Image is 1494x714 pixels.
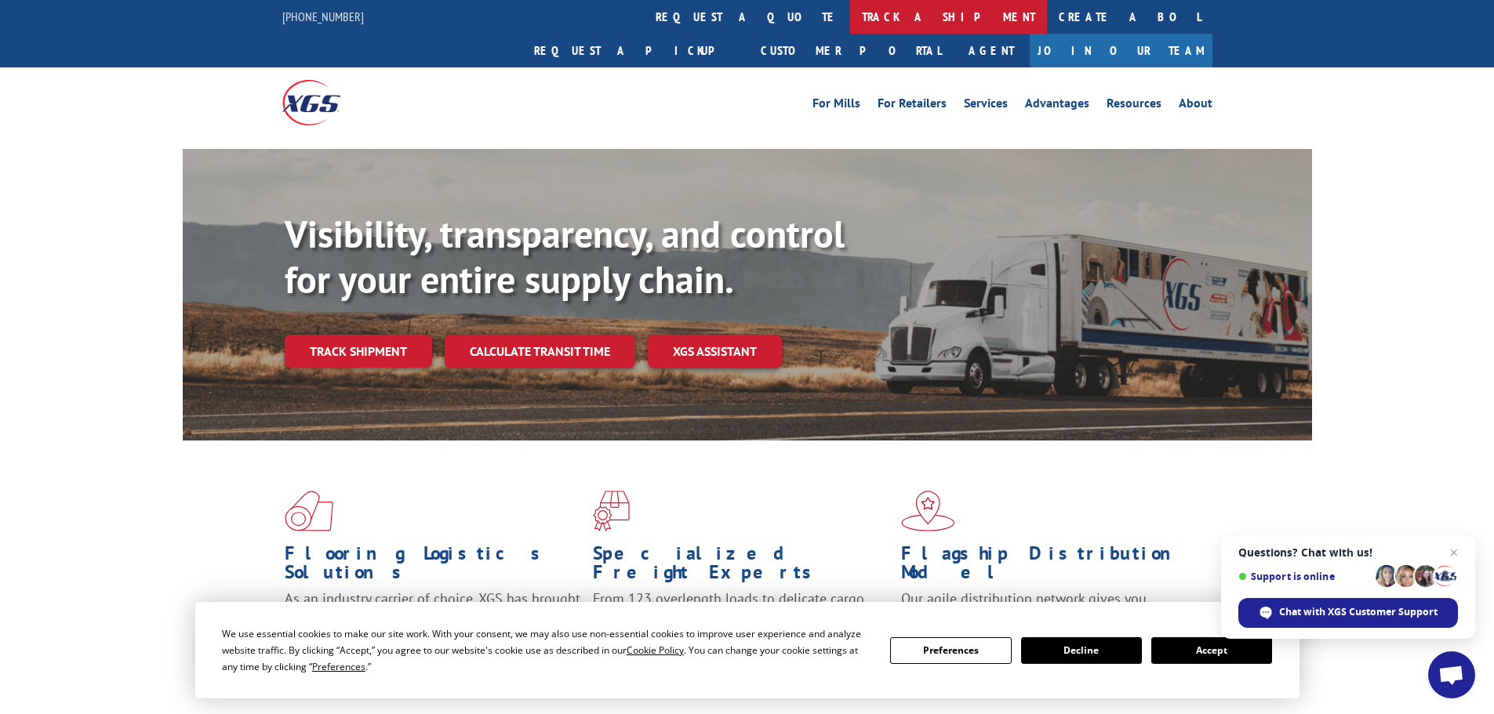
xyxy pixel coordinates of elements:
b: Visibility, transparency, and control for your entire supply chain. [285,209,845,303]
span: Close chat [1445,543,1463,562]
button: Preferences [890,637,1011,664]
a: Join Our Team [1030,34,1212,67]
p: From 123 overlength loads to delicate cargo, our experienced staff knows the best way to move you... [593,589,889,659]
span: As an industry carrier of choice, XGS has brought innovation and dedication to flooring logistics... [285,589,580,645]
button: Accept [1151,637,1272,664]
div: Chat with XGS Customer Support [1238,598,1458,628]
a: About [1179,97,1212,114]
img: xgs-icon-flagship-distribution-model-red [901,491,955,531]
a: Resources [1107,97,1161,114]
h1: Specialized Freight Experts [593,544,889,589]
span: Our agile distribution network gives you nationwide inventory management on demand. [901,589,1190,626]
a: Track shipment [285,335,432,368]
a: [PHONE_NUMBER] [282,9,364,24]
a: Agent [953,34,1030,67]
div: Open chat [1428,651,1475,698]
a: Calculate transit time [445,335,635,368]
a: Request a pickup [522,34,749,67]
h1: Flooring Logistics Solutions [285,544,581,589]
button: Decline [1021,637,1142,664]
div: We use essential cookies to make our site work. With your consent, we may also use non-essential ... [222,625,871,675]
span: Preferences [312,660,365,673]
span: Support is online [1238,571,1370,582]
a: For Mills [812,97,860,114]
span: Cookie Policy [627,643,684,657]
img: xgs-icon-focused-on-flooring-red [593,491,630,531]
a: XGS ASSISTANT [648,335,782,368]
a: Services [964,97,1008,114]
a: Advantages [1025,97,1089,114]
a: For Retailers [878,97,947,114]
a: Customer Portal [749,34,953,67]
img: xgs-icon-total-supply-chain-intelligence-red [285,491,333,531]
span: Chat with XGS Customer Support [1279,605,1438,619]
h1: Flagship Distribution Model [901,544,1198,589]
div: Cookie Consent Prompt [195,602,1300,698]
span: Questions? Chat with us! [1238,546,1458,559]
